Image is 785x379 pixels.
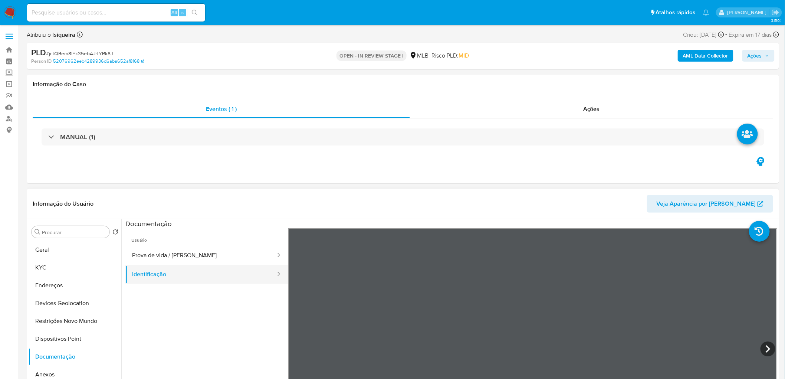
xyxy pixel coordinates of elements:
[29,259,121,277] button: KYC
[27,8,205,17] input: Pesquise usuários ou casos...
[431,52,469,60] span: Risco PLD:
[206,105,237,113] span: Eventos ( 1 )
[410,52,428,60] div: MLB
[683,30,724,40] div: Criou: [DATE]
[51,30,75,39] b: lsiqueira
[727,9,769,16] p: leticia.siqueira@mercadolivre.com
[33,200,93,208] h1: Informação do Usuário
[112,229,118,237] button: Retornar ao pedido padrão
[187,7,202,18] button: search-icon
[678,50,733,62] button: AML Data Collector
[459,51,469,60] span: MID
[726,30,727,40] span: -
[46,50,113,57] span: # jritQRem8lFk35ebAJ4YRk8J
[29,277,121,294] button: Endereços
[29,348,121,366] button: Documentação
[748,50,762,62] span: Ações
[31,46,46,58] b: PLD
[729,31,772,39] span: Expira em 17 dias
[31,58,52,65] b: Person ID
[29,241,121,259] button: Geral
[29,312,121,330] button: Restrições Novo Mundo
[583,105,600,113] span: Ações
[35,229,40,235] button: Procurar
[27,31,75,39] span: Atribuiu o
[29,330,121,348] button: Dispositivos Point
[33,81,773,88] h1: Informação do Caso
[336,50,407,61] p: OPEN - IN REVIEW STAGE I
[657,195,756,213] span: Veja Aparência por [PERSON_NAME]
[683,50,728,62] b: AML Data Collector
[647,195,773,213] button: Veja Aparência por [PERSON_NAME]
[29,294,121,312] button: Devices Geolocation
[42,229,106,236] input: Procurar
[656,9,696,16] span: Atalhos rápidos
[53,58,144,65] a: 52076962eeb4289936d6aba652af8168
[772,9,779,16] a: Sair
[181,9,184,16] span: s
[742,50,775,62] button: Ações
[171,9,177,16] span: Alt
[60,133,95,141] h3: MANUAL (1)
[42,128,764,146] div: MANUAL (1)
[703,9,709,16] a: Notificações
